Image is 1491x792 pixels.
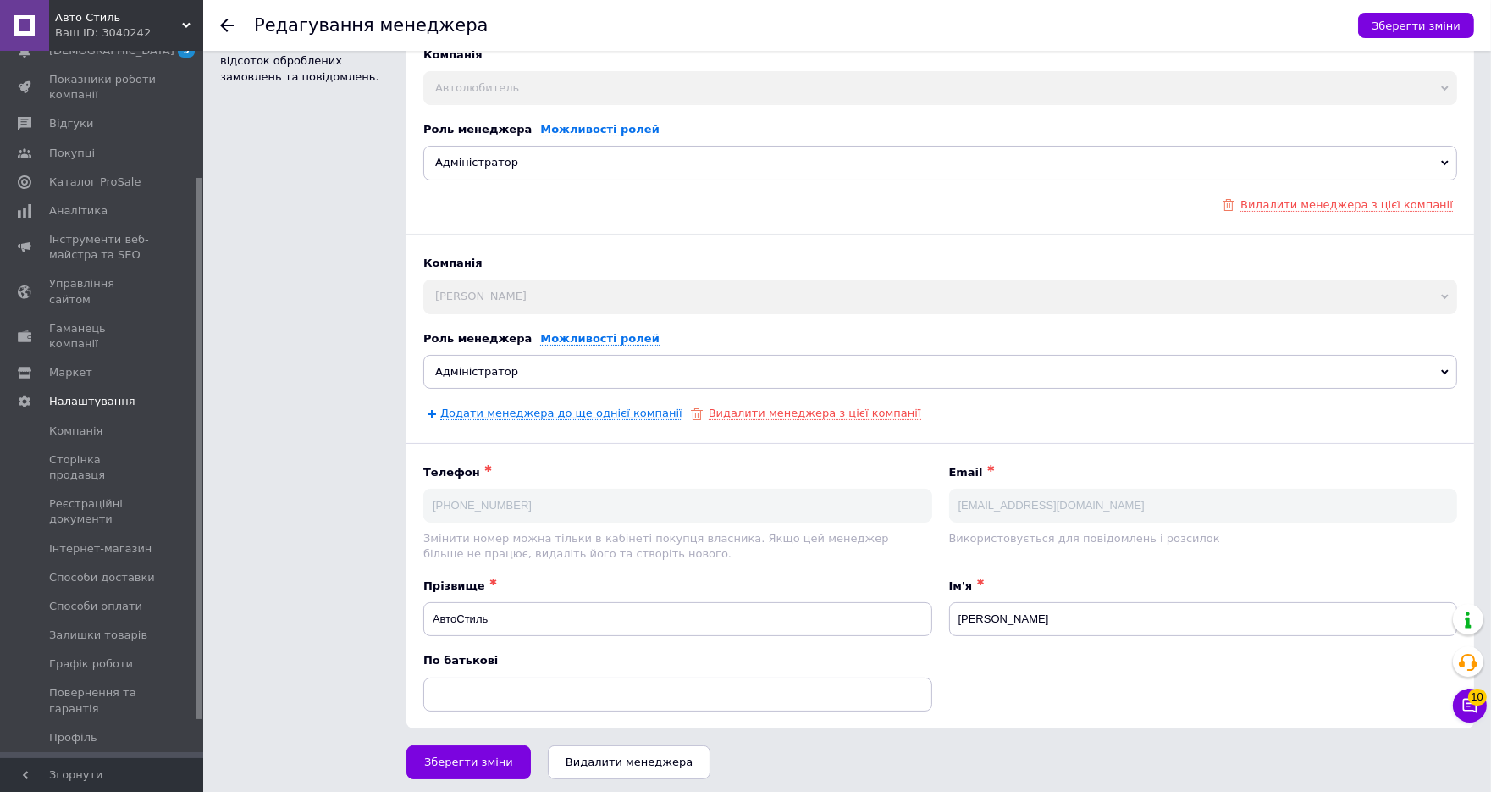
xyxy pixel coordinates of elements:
[49,232,157,263] span: Інструменти веб-майстра та SEO
[49,541,152,557] span: Інтернет-магазин
[49,452,157,483] span: Сторінка продавця
[423,466,480,479] span: Телефон
[49,146,95,161] span: Покупці
[423,280,1457,313] span: [PERSON_NAME]
[49,203,108,219] span: Аналітика
[423,48,483,61] span: Компанія
[489,577,497,588] span: ✱
[49,321,157,352] span: Гаманець компанії
[49,628,147,643] span: Залишки товарів
[423,331,532,346] div: Роль менеджера
[949,579,973,592] span: Ім'я
[220,19,234,32] div: Повернутися назад
[49,72,157,102] span: Показники роботи компанії
[55,10,182,25] span: Авто Стиль
[423,146,1457,180] span: Адміністратор
[406,745,531,779] button: Зберегти зміни
[423,654,498,667] span: По батькові
[49,496,157,527] span: Реєстраційні документи
[49,599,142,614] span: Способи оплати
[49,116,93,131] span: Відгуки
[49,394,135,409] span: Налаштування
[423,71,1457,105] span: Автолюбитель
[566,756,693,768] span: Видалити менеджера
[424,756,513,768] span: Зберегти зміни
[1372,19,1461,32] span: Зберегти зміни
[423,257,483,269] span: Компанія
[949,466,983,479] span: Email
[440,407,682,420] a: Додати менеджера до ще однієї компанії
[976,577,984,588] span: ✱
[423,489,932,523] input: +38 093 1234567
[49,656,133,672] span: Графік роботи
[1358,13,1474,38] button: Зберегти зміни
[1453,689,1487,723] button: Чат з покупцем10
[49,570,155,585] span: Способи доставки
[949,489,1458,523] input: info@gmail.com
[709,407,921,420] a: Видалити менеджера з цієї компанії
[49,685,157,716] span: Повернення та гарантія
[1240,198,1453,212] a: Видалити менеджера з цієї компанії
[540,123,660,136] a: Можливості ролей
[548,745,710,779] button: Видалити менеджера
[1468,689,1487,706] span: 10
[49,174,141,190] span: Каталог ProSale
[49,365,92,380] span: Маркет
[423,355,1457,389] span: Адміністратор
[423,122,532,137] div: Роль менеджера
[49,424,102,439] span: Компанія
[484,462,492,474] span: ✱
[949,532,1220,545] span: Використовується для повідомлень і розсилок
[49,276,157,307] span: Управління сайтом
[540,332,660,346] a: Можливості ролей
[49,730,97,745] span: Профіль
[423,532,889,560] span: Змінити номер можна тільки в кабінеті покупця власника. Якщо цей менеджер більше не працює, видал...
[55,25,203,41] div: Ваш ID: 3040242
[423,579,485,592] span: Прізвище
[987,462,995,474] span: ✱
[254,15,488,36] h1: Редагування менеджера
